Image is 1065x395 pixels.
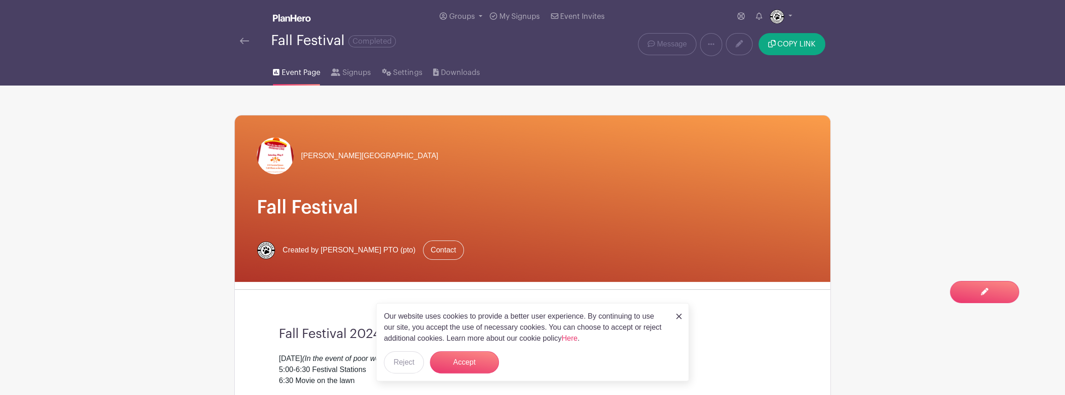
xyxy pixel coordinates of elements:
[283,245,416,256] span: Created by [PERSON_NAME] PTO (pto)
[393,67,422,78] span: Settings
[433,56,480,86] a: Downloads
[273,14,311,22] img: logo_white-6c42ec7e38ccf1d336a20a19083b03d10ae64f83f12c07503d8b9e83406b4c7d.svg
[561,334,578,342] a: Here
[279,326,786,342] h3: Fall Festival 2024
[257,137,294,174] img: Red%20And%20Cream%20Modern%20Carnival%20Poster.png
[441,67,480,78] span: Downloads
[449,13,475,20] span: Groups
[384,351,424,373] button: Reject
[638,33,696,55] a: Message
[348,35,396,47] span: Completed
[423,240,464,260] a: Contact
[560,13,605,20] span: Event Invites
[499,13,540,20] span: My Signups
[430,351,499,373] button: Accept
[770,9,784,24] img: Pennington%20PTO%201%20Color%20Logo.png
[331,56,370,86] a: Signups
[257,241,275,259] img: Pennington%20PTO%201%20Color%20Logo.png
[302,355,533,362] em: (In the event of poor weather the event will be held indoors on [DATE].)
[342,67,371,78] span: Signups
[384,311,666,344] p: Our website uses cookies to provide a better user experience. By continuing to use our site, you ...
[301,150,438,161] span: [PERSON_NAME][GEOGRAPHIC_DATA]
[257,196,808,218] h1: Fall Festival
[382,56,422,86] a: Settings
[676,314,682,319] img: close_button-5f87c8562297e5c2d7936805f587ecaba9071eb48480494691a3f1689db116b3.svg
[657,39,687,50] span: Message
[240,38,249,44] img: back-arrow-29a5d9b10d5bd6ae65dc969a981735edf675c4d7a1fe02e03b50dbd4ba3cdb55.svg
[273,56,320,86] a: Event Page
[758,33,825,55] button: COPY LINK
[777,40,816,48] span: COPY LINK
[281,67,320,78] span: Event Page
[271,33,396,48] div: Fall Festival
